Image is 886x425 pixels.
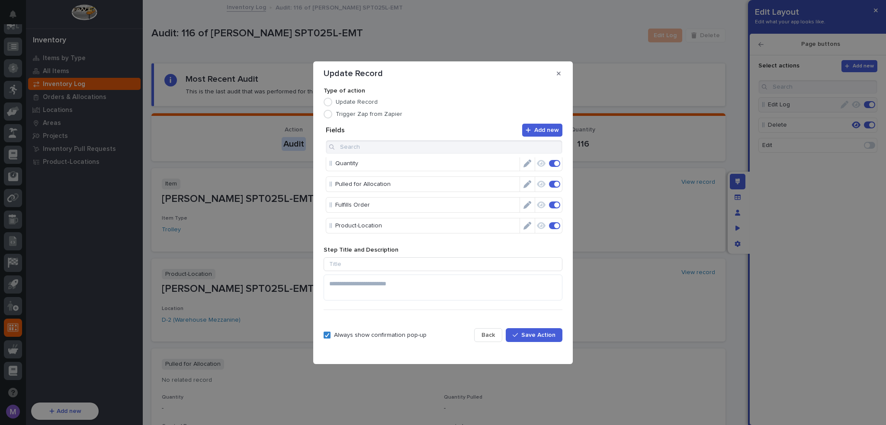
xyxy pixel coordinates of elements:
button: Edit conditional visibility [535,158,547,169]
button: Edit conditional visibility [535,179,547,190]
p: Update Record [324,68,383,79]
button: Edit conditional visibility [535,220,547,231]
div: 📖 [9,208,16,214]
div: 🔗 [54,208,61,214]
input: Title [324,257,562,271]
p: Welcome 👋 [9,34,157,48]
button: See all [134,124,157,134]
span: Onboarding Call [63,207,110,215]
span: • [72,147,75,154]
button: Edit conditional visibility [535,199,547,211]
div: Pulled for AllocationEdit [326,176,562,192]
a: 📖Help Docs [5,203,51,219]
img: Matthew Hall [9,163,22,176]
p: Trigger Zap from Zapier [336,111,402,118]
span: Add new [534,127,559,133]
button: Start new chat [147,99,157,109]
p: How can we help? [9,48,157,62]
img: 1736555164131-43832dd5-751b-4058-ba23-39d91318e5a0 [9,96,24,112]
span: [PERSON_NAME] [27,171,70,178]
div: Start new chat [29,96,142,105]
p: Product-Location [335,219,520,233]
p: Always show confirmation pop-up [334,332,427,339]
h2: Fields [326,126,522,134]
span: Help Docs [17,207,47,215]
p: Quantity [335,157,520,171]
p: Pulled for Allocation [335,177,520,192]
button: Edit [520,198,535,212]
button: Edit [520,156,535,171]
p: Update Record [336,99,378,106]
span: Back [482,332,495,338]
input: Search [326,140,562,154]
span: [DATE] [77,147,94,154]
p: Fulfills Order [335,198,520,212]
button: Edit [520,218,535,233]
span: Pylon [86,228,105,234]
div: Product-LocationEdit [326,218,562,233]
span: [PERSON_NAME] [27,147,70,154]
p: Type of action [324,87,562,95]
button: Save Action [506,328,562,342]
span: • [72,171,75,178]
span: Save Action [521,332,555,338]
img: Brittany [9,139,22,153]
div: Fulfills OrderEdit [326,197,562,213]
a: 🔗Onboarding Call [51,203,114,219]
button: Back [474,328,502,342]
div: Past conversations [9,126,58,133]
div: QuantityEdit [326,156,562,171]
img: Stacker [9,8,26,26]
div: We're available if you need us! [29,105,109,112]
p: Step Title and Description [324,246,562,254]
a: Powered byPylon [61,227,105,234]
button: Add new [522,124,562,137]
img: 1736555164131-43832dd5-751b-4058-ba23-39d91318e5a0 [17,148,24,155]
button: Edit [520,177,535,192]
span: [DATE] [77,171,94,178]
